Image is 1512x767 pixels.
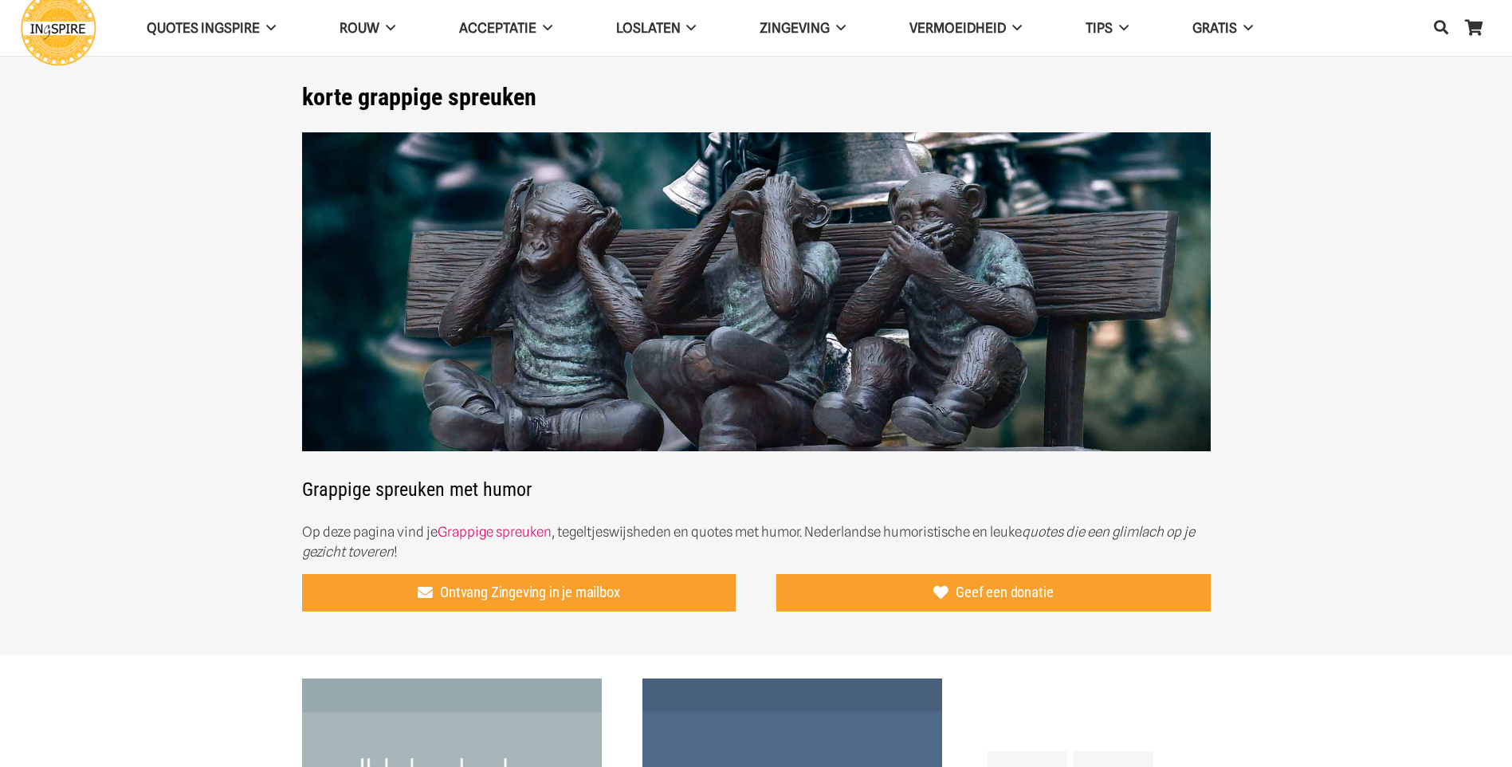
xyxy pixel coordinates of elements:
span: TIPS [1086,20,1113,36]
span: ROUW [340,20,379,36]
span: Zingeving [760,20,830,36]
a: Loslaten [584,8,729,49]
span: QUOTES INGSPIRE [147,20,260,36]
span: Geef een donatie [956,584,1053,601]
p: Op deze pagina vind je , tegeltjeswijsheden en quotes met humor. Nederlandse humoristische en leu... [302,522,1211,562]
a: Zoeken [1425,9,1457,47]
span: Ontvang Zingeving in je mailbox [440,584,619,601]
a: Ik heb zo hard aan mezelf gewerkt dat ik niet meer mezelf ben © [302,680,602,696]
a: ROUW [308,8,427,49]
a: Grappige spreuken [438,524,552,540]
a: VERMOEIDHEID [878,8,1054,49]
a: TIPS [1054,8,1161,49]
a: QUOTES INGSPIRE [115,8,308,49]
span: GRATIS [1192,20,1237,36]
a: GRATIS [1161,8,1285,49]
a: De kunst van het weten is weten wat te negeren [642,680,942,696]
em: quotes die een glimlach op je gezicht toveren [302,524,1195,560]
a: Geef een donatie [776,574,1211,612]
a: Acceptatie [427,8,584,49]
h1: korte grappige spreuken [302,83,1211,112]
a: Ontvang Zingeving in je mailbox [302,574,736,612]
a: Zingeving [728,8,878,49]
img: Grappige spreuken en quotes met humor op ingspire [302,132,1211,452]
span: VERMOEIDHEID [909,20,1006,36]
span: Loslaten [616,20,681,36]
span: Acceptatie [459,20,536,36]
